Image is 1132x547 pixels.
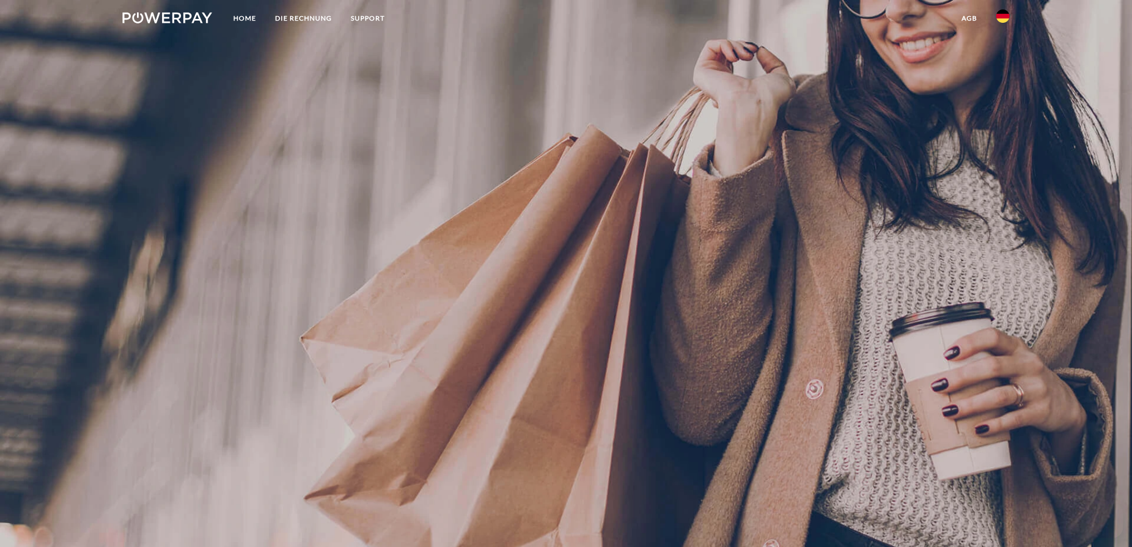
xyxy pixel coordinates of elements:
a: agb [952,8,987,28]
img: de [996,9,1010,23]
a: Home [224,8,266,28]
a: DIE RECHNUNG [266,8,341,28]
iframe: Button to launch messaging window [1087,502,1123,538]
a: SUPPORT [341,8,394,28]
img: logo-powerpay-white.svg [122,12,212,23]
